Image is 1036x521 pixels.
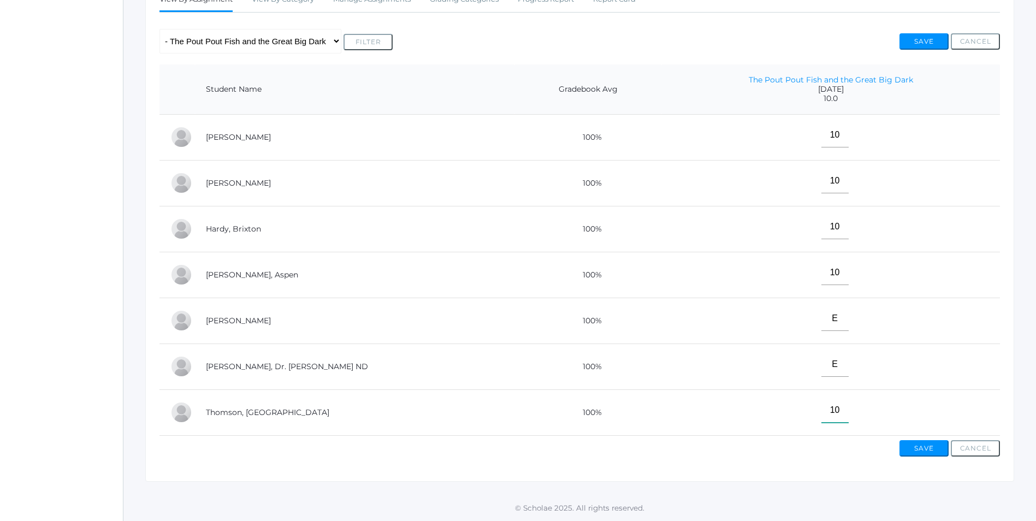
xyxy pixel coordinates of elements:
div: Everest Thomson [170,401,192,423]
div: Aspen Hemingway [170,264,192,286]
span: 10.0 [672,94,989,103]
td: 100% [514,389,661,435]
div: Abby Backstrom [170,126,192,148]
button: Filter [344,34,393,50]
th: Student Name [195,64,514,115]
a: [PERSON_NAME] [206,132,271,142]
div: Dr. Michael Lehman ND Lehman [170,356,192,377]
td: 100% [514,206,661,252]
span: [DATE] [672,85,989,94]
td: 100% [514,252,661,298]
button: Save [899,440,949,457]
a: Thomson, [GEOGRAPHIC_DATA] [206,407,329,417]
a: [PERSON_NAME], Aspen [206,270,298,280]
td: 100% [514,298,661,344]
div: Brixton Hardy [170,218,192,240]
p: © Scholae 2025. All rights reserved. [123,502,1036,513]
th: Gradebook Avg [514,64,661,115]
button: Cancel [951,33,1000,50]
div: Nolan Gagen [170,172,192,194]
button: Cancel [951,440,1000,457]
div: Nico Hurley [170,310,192,331]
a: Hardy, Brixton [206,224,261,234]
td: 100% [514,114,661,160]
a: [PERSON_NAME], Dr. [PERSON_NAME] ND [206,362,368,371]
a: [PERSON_NAME] [206,178,271,188]
td: 100% [514,160,661,206]
td: 100% [514,344,661,389]
a: [PERSON_NAME] [206,316,271,325]
button: Save [899,33,949,50]
a: The Pout Pout Fish and the Great Big Dark [749,75,913,85]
